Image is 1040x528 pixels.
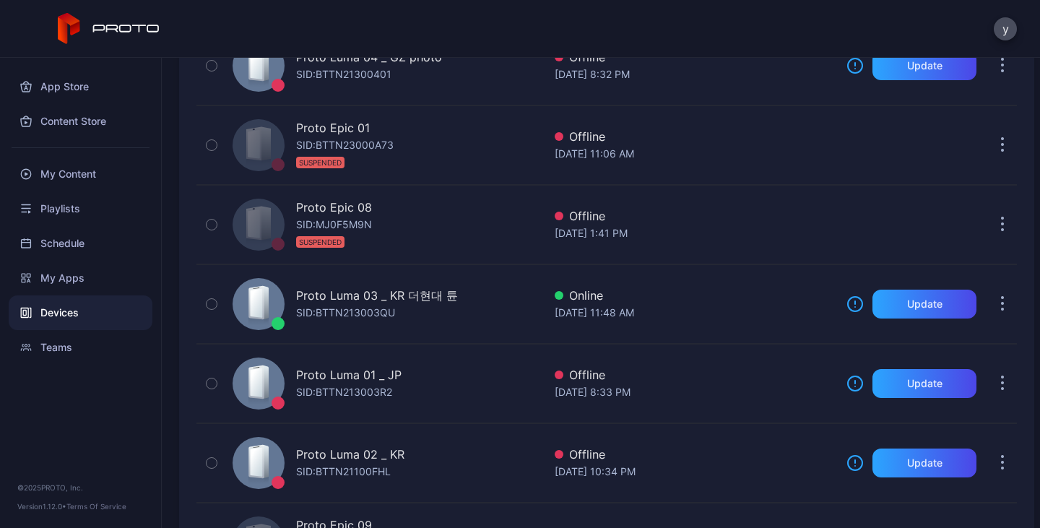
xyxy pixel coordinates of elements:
div: Proto Luma 03 _ KR 더현대 튠 [296,287,458,304]
div: SID: BTTN21100FHL [296,463,391,480]
a: Playlists [9,191,152,226]
div: Offline [555,207,835,225]
div: SID: MJ0F5M9N [296,216,372,251]
a: Schedule [9,226,152,261]
div: Proto Luma 02 _ KR [296,446,404,463]
div: Update [907,457,942,469]
div: SID: BTTN23000A73 [296,137,394,171]
div: Proto Epic 08 [296,199,372,216]
div: © 2025 PROTO, Inc. [17,482,144,493]
button: Update [872,51,976,80]
div: SUSPENDED [296,157,344,168]
button: Update [872,449,976,477]
span: Version 1.12.0 • [17,502,66,511]
button: y [994,17,1017,40]
div: Online [555,287,835,304]
div: Update [907,298,942,310]
a: Terms Of Service [66,502,126,511]
div: [DATE] 8:32 PM [555,66,835,83]
div: [DATE] 10:34 PM [555,463,835,480]
a: Content Store [9,104,152,139]
div: SUSPENDED [296,236,344,248]
div: Offline [555,366,835,384]
button: Update [872,290,976,319]
div: Offline [555,446,835,463]
a: Teams [9,330,152,365]
a: App Store [9,69,152,104]
div: Update [907,378,942,389]
button: Update [872,369,976,398]
div: SID: BTTN213003QU [296,304,395,321]
div: Update [907,60,942,72]
div: [DATE] 11:06 AM [555,145,835,163]
div: Offline [555,128,835,145]
div: [DATE] 8:33 PM [555,384,835,401]
div: Proto Epic 01 [296,119,370,137]
div: Proto Luma 01 _ JP [296,366,402,384]
div: [DATE] 11:48 AM [555,304,835,321]
a: My Content [9,157,152,191]
a: Devices [9,295,152,330]
div: SID: BTTN213003R2 [296,384,392,401]
div: [DATE] 1:41 PM [555,225,835,242]
a: My Apps [9,261,152,295]
div: SID: BTTN21300401 [296,66,391,83]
